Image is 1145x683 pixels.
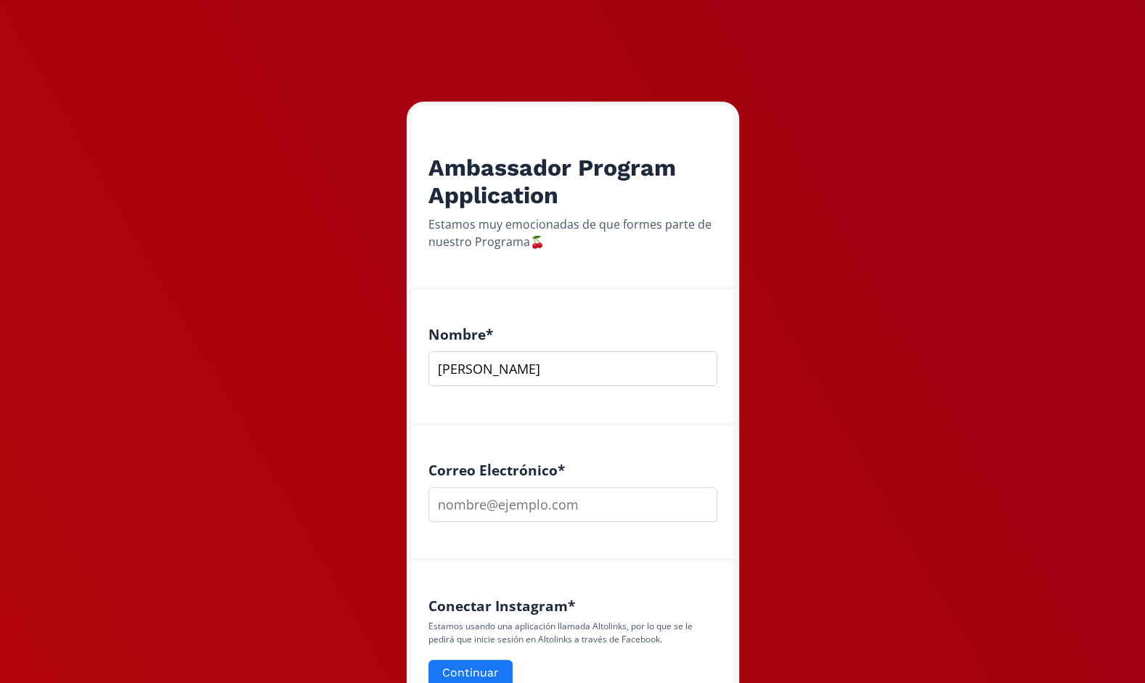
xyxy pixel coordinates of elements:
[428,326,717,343] h4: Nombre *
[428,154,717,210] h2: Ambassador Program Application
[428,597,717,614] h4: Conectar Instagram *
[428,462,717,478] h4: Correo Electrónico *
[428,216,717,250] div: Estamos muy emocionadas de que formes parte de nuestro Programa🍒
[428,487,717,522] input: nombre@ejemplo.com
[428,620,717,646] p: Estamos usando una aplicación llamada Altolinks, por lo que se le pedirá que inicie sesión en Alt...
[428,351,717,386] input: Escribe aquí tu respuesta...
